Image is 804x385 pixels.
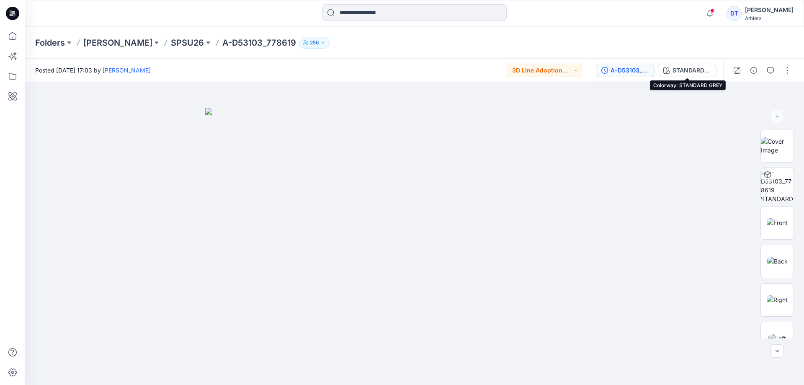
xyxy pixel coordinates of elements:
img: Cover Image [761,137,794,155]
img: A-D53103_778619 STANDARD GREY [761,168,794,201]
p: A-D53103_778619 [222,37,296,49]
img: Front [767,218,788,227]
div: A-D53103_778619 [611,66,649,75]
div: STANDARD GREY [673,66,711,75]
a: [PERSON_NAME] [83,37,152,49]
button: STANDARD GREY [658,64,716,77]
div: [PERSON_NAME] [745,5,794,15]
span: Posted [DATE] 17:03 by [35,66,151,75]
button: Details [747,64,760,77]
img: Right [767,295,788,304]
img: Left [768,334,786,343]
a: SPSU26 [171,37,204,49]
p: 256 [310,38,319,47]
img: Back [767,257,788,266]
div: Athleta [745,15,794,21]
div: DT [727,6,742,21]
button: A-D53103_778619 [596,64,655,77]
a: Folders [35,37,65,49]
button: 256 [299,37,330,49]
a: [PERSON_NAME] [103,67,151,74]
